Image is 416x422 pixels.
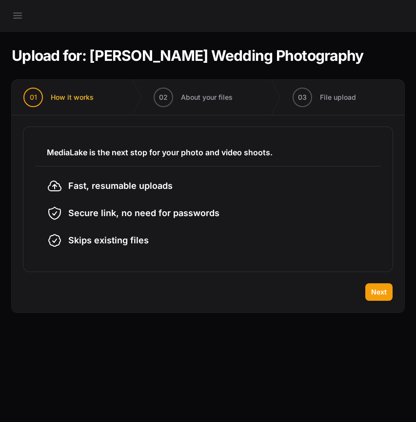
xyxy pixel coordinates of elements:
[298,92,307,102] span: 03
[51,92,94,102] span: How it works
[281,80,368,115] button: 03 File upload
[68,179,173,193] span: Fast, resumable uploads
[68,234,149,247] span: Skips existing files
[320,92,356,102] span: File upload
[12,80,105,115] button: 01 How it works
[159,92,168,102] span: 02
[365,283,393,301] button: Next
[371,287,387,297] span: Next
[181,92,233,102] span: About your files
[47,147,369,158] h3: MediaLake is the next stop for your photo and video shoots.
[12,47,363,64] h1: Upload for: [PERSON_NAME] Wedding Photography
[30,92,37,102] span: 01
[68,206,219,220] span: Secure link, no need for passwords
[142,80,244,115] button: 02 About your files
